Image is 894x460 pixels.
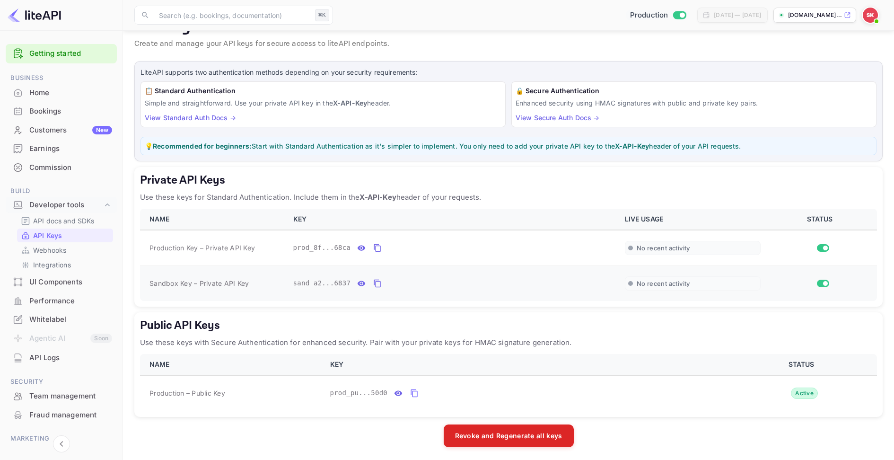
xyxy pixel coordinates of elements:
[637,244,690,252] span: No recent activity
[29,314,112,325] div: Whitelabel
[6,159,117,176] a: Commission
[149,388,225,398] span: Production – Public Key
[444,425,574,447] button: Revoke and Regenerate all keys
[6,84,117,101] a: Home
[863,8,878,23] img: Stefan Kruger
[6,186,117,196] span: Build
[17,214,113,228] div: API docs and SDKs
[29,88,112,98] div: Home
[791,388,818,399] div: Active
[6,292,117,310] a: Performance
[33,216,95,226] p: API docs and SDKs
[145,114,236,122] a: View Standard Auth Docs →
[6,377,117,387] span: Security
[516,98,872,108] p: Enhanced security using HMAC signatures with public and private key pairs.
[33,260,71,270] p: Integrations
[149,243,255,253] span: Production Key – Private API Key
[29,48,112,59] a: Getting started
[6,121,117,139] a: CustomersNew
[516,114,599,122] a: View Secure Auth Docs →
[29,143,112,154] div: Earnings
[6,349,117,366] a: API Logs
[516,86,872,96] h6: 🔒 Secure Authentication
[6,387,117,406] div: Team management
[17,229,113,242] div: API Keys
[6,406,117,424] a: Fraud management
[293,243,351,253] span: prod_8f...68ca
[21,230,109,240] a: API Keys
[6,84,117,102] div: Home
[6,140,117,158] div: Earnings
[29,277,112,288] div: UI Components
[6,310,117,329] div: Whitelabel
[153,142,252,150] strong: Recommended for beginners:
[29,353,112,363] div: API Logs
[29,391,112,402] div: Team management
[140,209,877,301] table: private api keys table
[53,435,70,452] button: Collapse navigation
[315,9,329,21] div: ⌘K
[140,354,877,411] table: public api keys table
[33,245,66,255] p: Webhooks
[149,278,249,288] span: Sandbox Key – Private API Key
[140,67,876,78] p: LiteAPI supports two authentication methods depending on your security requirements:
[637,280,690,288] span: No recent activity
[29,162,112,173] div: Commission
[145,141,872,151] p: 💡 Start with Standard Authentication as it's simpler to implement. You only need to add your priv...
[6,121,117,140] div: CustomersNew
[134,38,883,50] p: Create and manage your API keys for secure access to liteAPI endpoints.
[140,354,324,375] th: NAME
[6,197,117,213] div: Developer tools
[17,243,113,257] div: Webhooks
[333,99,367,107] strong: X-API-Key
[788,11,842,19] p: [DOMAIN_NAME]...
[288,209,619,230] th: KEY
[293,278,351,288] span: sand_a2...6837
[145,98,501,108] p: Simple and straightforward. Use your private API key in the header.
[330,388,388,398] span: prod_pu...50d0
[140,318,877,333] h5: Public API Keys
[6,310,117,328] a: Whitelabel
[29,448,112,459] div: Vouchers
[359,193,396,202] strong: X-API-Key
[8,8,61,23] img: LiteAPI logo
[29,106,112,117] div: Bookings
[134,18,883,36] p: API Keys
[140,337,877,348] p: Use these keys with Secure Authentication for enhanced security. Pair with your private keys for ...
[619,209,767,230] th: LIVE USAGE
[140,209,288,230] th: NAME
[140,192,877,203] p: Use these keys for Standard Authentication. Include them in the header of your requests.
[21,245,109,255] a: Webhooks
[630,10,668,21] span: Production
[6,73,117,83] span: Business
[153,6,311,25] input: Search (e.g. bookings, documentation)
[17,258,113,272] div: Integrations
[21,216,109,226] a: API docs and SDKs
[6,102,117,121] div: Bookings
[6,140,117,157] a: Earnings
[21,260,109,270] a: Integrations
[29,296,112,307] div: Performance
[92,126,112,134] div: New
[6,406,117,425] div: Fraud management
[6,44,117,63] div: Getting started
[324,354,730,375] th: KEY
[6,433,117,444] span: Marketing
[145,86,501,96] h6: 📋 Standard Authentication
[6,273,117,292] div: UI Components
[729,354,877,375] th: STATUS
[6,102,117,120] a: Bookings
[29,410,112,421] div: Fraud management
[766,209,877,230] th: STATUS
[6,387,117,405] a: Team management
[29,125,112,136] div: Customers
[29,200,103,211] div: Developer tools
[714,11,761,19] div: [DATE] — [DATE]
[6,349,117,367] div: API Logs
[140,173,877,188] h5: Private API Keys
[6,159,117,177] div: Commission
[615,142,649,150] strong: X-API-Key
[33,230,62,240] p: API Keys
[6,273,117,291] a: UI Components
